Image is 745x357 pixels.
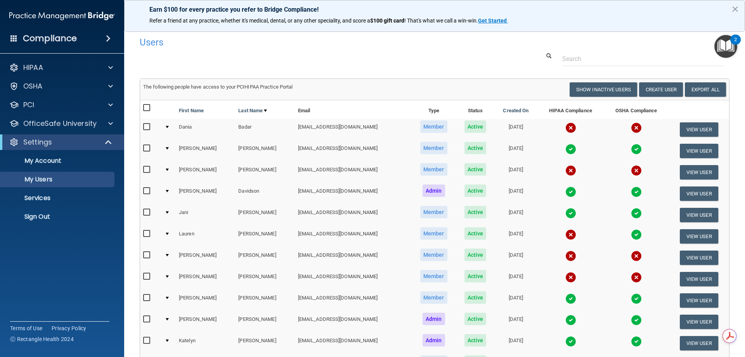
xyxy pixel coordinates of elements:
[420,120,447,133] span: Member
[565,315,576,326] img: tick.e7d51cea.svg
[295,183,411,204] td: [EMAIL_ADDRESS][DOMAIN_NAME]
[235,290,295,311] td: [PERSON_NAME]
[464,142,487,154] span: Active
[423,185,445,197] span: Admin
[9,63,113,72] a: HIPAA
[23,100,34,110] p: PCI
[295,204,411,226] td: [EMAIL_ADDRESS][DOMAIN_NAME]
[639,82,683,97] button: Create User
[680,272,718,286] button: View User
[235,183,295,204] td: Davidson
[423,334,445,347] span: Admin
[235,247,295,268] td: [PERSON_NAME]
[235,119,295,140] td: Badar
[411,100,456,119] th: Type
[565,165,576,176] img: cross.ca9f0e7f.svg
[149,17,370,24] span: Refer a friend at any practice, whether it's medical, dental, or any other speciality, and score a
[23,119,97,128] p: OfficeSafe University
[420,270,447,282] span: Member
[680,144,718,158] button: View User
[631,229,642,240] img: tick.e7d51cea.svg
[464,185,487,197] span: Active
[565,251,576,261] img: cross.ca9f0e7f.svg
[370,17,404,24] strong: $100 gift card
[140,37,479,47] h4: Users
[734,40,737,50] div: 2
[235,162,295,183] td: [PERSON_NAME]
[494,333,537,354] td: [DATE]
[604,100,669,119] th: OSHA Compliance
[420,163,447,176] span: Member
[420,227,447,240] span: Member
[5,176,111,183] p: My Users
[570,82,637,97] button: Show Inactive Users
[631,165,642,176] img: cross.ca9f0e7f.svg
[565,272,576,283] img: cross.ca9f0e7f.svg
[494,204,537,226] td: [DATE]
[9,8,115,24] img: PMB logo
[176,226,235,247] td: Lauren
[631,293,642,304] img: tick.e7d51cea.svg
[423,313,445,325] span: Admin
[565,293,576,304] img: tick.e7d51cea.svg
[565,336,576,347] img: tick.e7d51cea.svg
[680,315,718,329] button: View User
[420,249,447,261] span: Member
[565,208,576,219] img: tick.e7d51cea.svg
[464,313,487,325] span: Active
[295,140,411,162] td: [EMAIL_ADDRESS][DOMAIN_NAME]
[494,268,537,290] td: [DATE]
[5,157,111,165] p: My Account
[176,119,235,140] td: Dania
[176,204,235,226] td: Jani
[631,336,642,347] img: tick.e7d51cea.svg
[295,162,411,183] td: [EMAIL_ADDRESS][DOMAIN_NAME]
[9,100,113,110] a: PCI
[565,144,576,155] img: tick.e7d51cea.svg
[176,333,235,354] td: Katelyn
[420,142,447,154] span: Member
[295,119,411,140] td: [EMAIL_ADDRESS][DOMAIN_NAME]
[235,268,295,290] td: [PERSON_NAME]
[680,293,718,308] button: View User
[176,247,235,268] td: [PERSON_NAME]
[464,163,487,176] span: Active
[680,251,718,265] button: View User
[420,206,447,218] span: Member
[494,183,537,204] td: [DATE]
[5,194,111,202] p: Services
[706,303,736,333] iframe: Drift Widget Chat Controller
[680,336,718,350] button: View User
[680,165,718,179] button: View User
[420,291,447,304] span: Member
[464,120,487,133] span: Active
[494,119,537,140] td: [DATE]
[23,82,43,91] p: OSHA
[494,226,537,247] td: [DATE]
[235,204,295,226] td: [PERSON_NAME]
[478,17,507,24] strong: Get Started
[464,206,487,218] span: Active
[565,229,576,240] img: cross.ca9f0e7f.svg
[235,311,295,333] td: [PERSON_NAME]
[23,33,77,44] h4: Compliance
[685,82,726,97] a: Export All
[176,140,235,162] td: [PERSON_NAME]
[680,186,718,201] button: View User
[295,268,411,290] td: [EMAIL_ADDRESS][DOMAIN_NAME]
[494,247,537,268] td: [DATE]
[680,122,718,137] button: View User
[478,17,508,24] a: Get Started
[235,140,295,162] td: [PERSON_NAME]
[464,270,487,282] span: Active
[631,272,642,283] img: cross.ca9f0e7f.svg
[631,144,642,155] img: tick.e7d51cea.svg
[680,208,718,222] button: View User
[494,311,537,333] td: [DATE]
[631,251,642,261] img: cross.ca9f0e7f.svg
[179,106,204,115] a: First Name
[9,138,113,147] a: Settings
[464,334,487,347] span: Active
[235,333,295,354] td: [PERSON_NAME]
[5,213,111,221] p: Sign Out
